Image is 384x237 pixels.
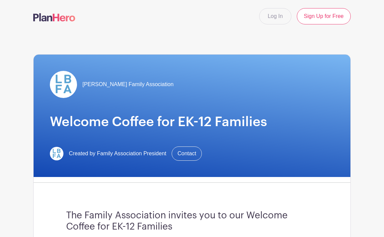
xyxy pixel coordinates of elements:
[33,13,75,21] img: logo-507f7623f17ff9eddc593b1ce0a138ce2505c220e1c5a4e2b4648c50719b7d32.svg
[50,147,63,160] img: LBFArev.png
[172,146,202,161] a: Contact
[69,150,166,158] span: Created by Family Association President
[82,80,174,88] span: [PERSON_NAME] Family Association
[50,71,77,98] img: LBFArev.png
[66,210,318,232] h3: The Family Association invites you to our Welcome Coffee for EK-12 Families
[259,8,291,24] a: Log In
[297,8,351,24] a: Sign Up for Free
[50,114,334,130] h1: Welcome Coffee for EK-12 Families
